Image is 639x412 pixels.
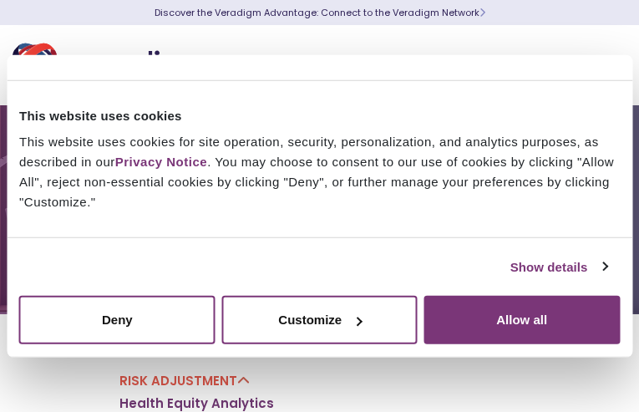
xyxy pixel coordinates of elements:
a: Discover the Veradigm Advantage: Connect to the Veradigm NetworkLearn More [155,6,485,19]
div: This website uses cookies [19,105,620,125]
a: Risk Adjustment [119,372,250,389]
div: This website uses cookies for site operation, security, personalization, and analytics purposes, ... [19,132,620,212]
button: Toggle Navigation Menu [589,43,614,87]
img: Veradigm logo [13,38,213,93]
button: Deny [19,296,216,344]
button: Allow all [423,296,620,344]
a: Privacy Notice [115,155,207,169]
span: Learn More [479,6,485,19]
button: Customize [221,296,418,344]
a: Health Equity Analytics [119,395,274,412]
a: Show details [510,257,607,277]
